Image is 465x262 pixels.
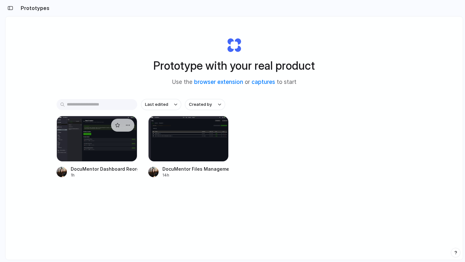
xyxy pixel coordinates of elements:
[141,99,181,110] button: Last edited
[145,101,168,108] span: Last edited
[194,79,243,85] a: browser extension
[252,79,275,85] a: captures
[148,116,229,178] a: DocuMentor Files Management TableDocuMentor Files Management Table14h
[162,166,229,172] div: DocuMentor Files Management Table
[57,116,137,178] a: DocuMentor Dashboard ReorganizationDocuMentor Dashboard Reorganization1h
[18,4,49,12] h2: Prototypes
[172,78,296,86] span: Use the or to start
[153,57,315,74] h1: Prototype with your real product
[71,166,137,172] div: DocuMentor Dashboard Reorganization
[185,99,225,110] button: Created by
[162,172,229,178] div: 14h
[189,101,212,108] span: Created by
[71,172,137,178] div: 1h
